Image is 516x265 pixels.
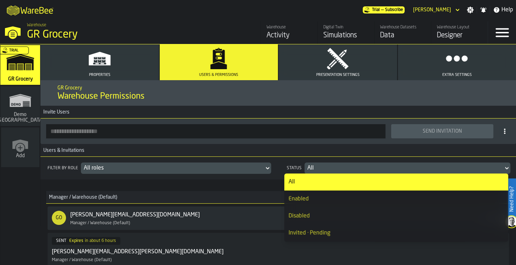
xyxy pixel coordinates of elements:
[363,6,405,13] a: link-to-/wh/i/e451d98b-95f6-4604-91ff-c80219f9c36d/pricing/
[385,7,403,12] span: Subscribe
[289,195,504,203] div: Enabled
[507,179,515,219] label: Need Help?
[374,21,431,44] a: link-to-/wh/i/e451d98b-95f6-4604-91ff-c80219f9c36d/data
[1,127,39,169] a: link-to-/wh/new
[52,258,112,263] span: Manager / Warehouse (Default)
[70,221,223,226] div: Manager / Warehouse (Default)
[27,23,46,28] span: Warehouse
[46,166,79,171] div: Filter by role
[0,45,40,86] a: link-to-/wh/i/e451d98b-95f6-4604-91ff-c80219f9c36d/simulations
[395,128,489,134] div: Send Invitation
[285,166,303,171] div: Status
[307,164,500,172] div: DropdownMenuValue-all
[57,91,144,102] span: Warehouse Permissions
[27,28,219,41] div: GR Grocery
[40,144,516,157] h3: title-section-Users & Invitations
[413,7,451,13] div: DropdownMenuValue-Sandhya Gopakumar
[16,153,25,159] span: Add
[323,31,368,40] div: Simulations
[381,7,384,12] span: —
[46,124,385,138] input: button-toolbar-
[9,49,18,53] span: Trial
[40,148,84,153] span: Users & Invitations
[40,80,516,106] div: title-Warehouse Permissions
[0,86,40,127] a: link-to-/wh/i/16932755-72b9-4ea4-9c69-3f1f3a500823/simulations
[363,6,405,13] div: Menu Subscription
[431,21,488,44] a: link-to-/wh/i/e451d98b-95f6-4604-91ff-c80219f9c36d/designer
[70,211,200,219] a: [PERSON_NAME][EMAIL_ADDRESS][DOMAIN_NAME]
[40,109,70,115] span: Invite Users
[52,211,66,225] div: GO
[284,225,508,242] li: dropdown-item
[316,73,359,77] span: Presentation Settings
[199,73,238,77] span: Users & Permissions
[323,25,368,30] div: Digital Twin
[289,212,504,220] div: Disabled
[57,84,499,91] h2: Sub Title
[410,6,461,14] div: DropdownMenuValue-Sandhya Gopakumar
[380,31,425,40] div: Data
[267,31,312,40] div: Activity
[69,238,83,243] span: Expires
[372,7,380,12] span: Trial
[284,208,508,225] li: dropdown-item
[46,162,271,174] div: Filter by roleDropdownMenuValue-all
[267,25,312,30] div: Warehouse
[284,191,508,208] li: dropdown-item
[490,6,516,14] label: button-toggle-Help
[391,124,493,138] button: button-Send Invitation
[89,73,110,77] span: Properties
[477,6,490,13] label: button-toggle-Notifications
[437,31,482,40] div: Designer
[46,194,117,200] span: Manager / Warehouse (Default)
[501,6,513,14] span: Help
[289,178,504,186] div: All
[488,21,516,44] label: button-toggle-Menu
[84,164,261,172] div: DropdownMenuValue-all
[285,162,510,174] div: StatusDropdownMenuValue-all
[260,21,317,44] a: link-to-/wh/i/e451d98b-95f6-4604-91ff-c80219f9c36d/feed/
[85,238,116,243] div: Updated: N/A Created: 9/19/2025, 9:39:53 AM
[284,173,508,191] li: dropdown-item
[437,25,482,30] div: Warehouse Layout
[464,6,477,13] label: button-toggle-Settings
[289,229,504,237] div: Invited · Pending
[52,248,224,256] div: [PERSON_NAME][EMAIL_ADDRESS][PERSON_NAME][DOMAIN_NAME]
[56,238,66,243] span: SENT
[442,73,472,77] span: Extra Settings
[46,191,510,204] h3: title-section-Manager / Warehouse (Default)
[317,21,374,44] a: link-to-/wh/i/e451d98b-95f6-4604-91ff-c80219f9c36d/simulations
[40,106,516,118] h3: title-section-Invite Users
[380,25,425,30] div: Warehouse Datasets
